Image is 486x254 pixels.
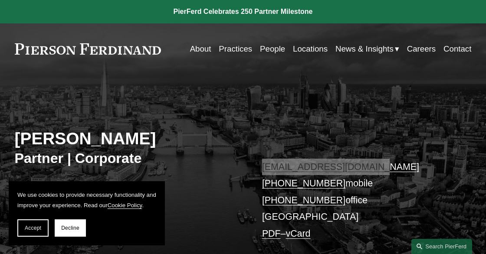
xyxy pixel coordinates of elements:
[25,225,41,231] span: Accept
[219,41,252,57] a: Practices
[262,195,345,205] a: [PHONE_NUMBER]
[260,41,285,57] a: People
[15,128,243,149] h2: [PERSON_NAME]
[286,228,311,239] a: vCard
[407,41,436,57] a: Careers
[15,150,243,167] h3: Partner | Corporate
[335,41,399,57] a: folder dropdown
[443,41,471,57] a: Contact
[262,228,281,239] a: PDF
[55,219,86,237] button: Decline
[61,225,79,231] span: Decline
[262,178,345,189] a: [PHONE_NUMBER]
[262,162,419,172] a: [EMAIL_ADDRESS][DOMAIN_NAME]
[9,181,165,245] section: Cookie banner
[411,239,472,254] a: Search this site
[293,41,328,57] a: Locations
[17,219,49,237] button: Accept
[335,42,394,56] span: News & Insights
[190,41,211,57] a: About
[17,190,156,211] p: We use cookies to provide necessary functionality and improve your experience. Read our .
[108,202,142,208] a: Cookie Policy
[262,159,453,242] p: mobile office [GEOGRAPHIC_DATA] –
